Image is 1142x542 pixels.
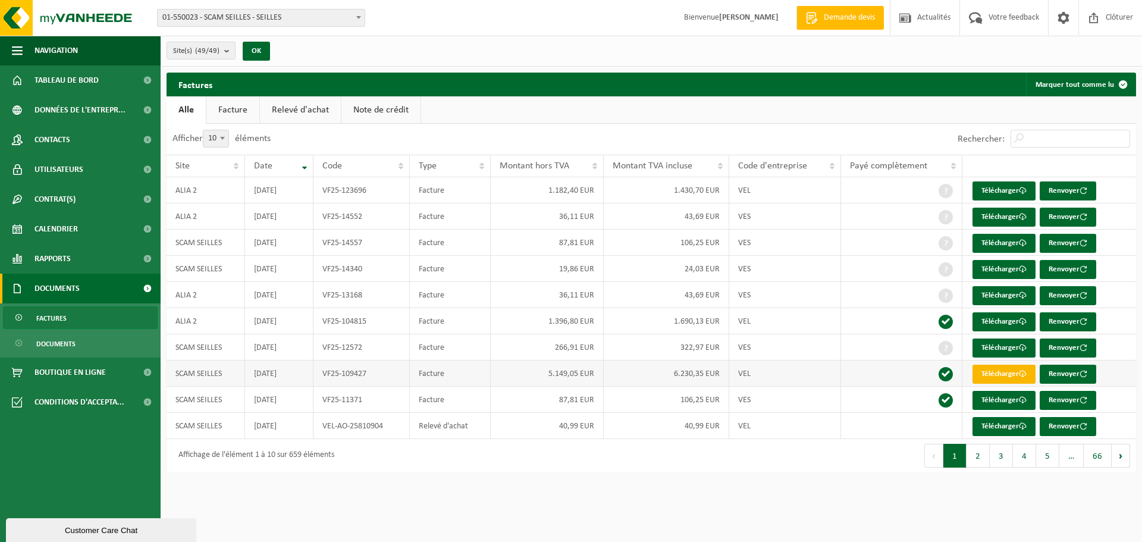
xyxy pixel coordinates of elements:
span: Tableau de bord [34,65,99,95]
td: VEL [729,177,841,203]
td: SCAM SEILLES [167,256,245,282]
span: Date [254,161,272,171]
a: Demande devis [796,6,884,30]
td: VES [729,334,841,361]
td: [DATE] [245,230,314,256]
td: VEL [729,308,841,334]
td: 40,99 EUR [604,413,729,439]
td: Facture [410,387,491,413]
td: VES [729,282,841,308]
button: Next [1112,444,1130,468]
span: 01-550023 - SCAM SEILLES - SEILLES [157,9,365,27]
span: Montant TVA incluse [613,161,692,171]
td: Facture [410,361,491,387]
span: Factures [36,307,67,330]
td: VEL-AO-25810904 [313,413,409,439]
a: Relevé d'achat [260,96,341,124]
button: Site(s)(49/49) [167,42,236,59]
span: Calendrier [34,214,78,244]
td: VF25-14557 [313,230,409,256]
label: Rechercher: [958,134,1005,144]
td: 40,99 EUR [491,413,604,439]
label: Afficher éléments [172,134,271,143]
td: SCAM SEILLES [167,230,245,256]
td: VES [729,203,841,230]
td: 1.182,40 EUR [491,177,604,203]
td: VES [729,387,841,413]
a: Documents [3,332,158,355]
td: VF25-14552 [313,203,409,230]
a: Alle [167,96,206,124]
count: (49/49) [195,47,219,55]
a: Télécharger [972,365,1036,384]
span: Site [175,161,190,171]
td: 1.690,13 EUR [604,308,729,334]
button: 2 [967,444,990,468]
span: Navigation [34,36,78,65]
td: 43,69 EUR [604,282,729,308]
span: Payé complètement [850,161,927,171]
td: VES [729,230,841,256]
td: [DATE] [245,413,314,439]
a: Télécharger [972,417,1036,436]
span: Contrat(s) [34,184,76,214]
button: 66 [1084,444,1112,468]
button: Renvoyer [1040,365,1096,384]
td: [DATE] [245,256,314,282]
td: VF25-123696 [313,177,409,203]
td: 24,03 EUR [604,256,729,282]
button: 3 [990,444,1013,468]
button: Renvoyer [1040,312,1096,331]
span: Montant hors TVA [500,161,569,171]
span: Site(s) [173,42,219,60]
button: 5 [1036,444,1059,468]
a: Factures [3,306,158,329]
td: Facture [410,308,491,334]
td: 19,86 EUR [491,256,604,282]
td: 1.396,80 EUR [491,308,604,334]
td: 87,81 EUR [491,230,604,256]
button: Renvoyer [1040,234,1096,253]
td: Facture [410,282,491,308]
td: 266,91 EUR [491,334,604,361]
td: VF25-104815 [313,308,409,334]
button: Renvoyer [1040,208,1096,227]
button: Renvoyer [1040,286,1096,305]
td: SCAM SEILLES [167,334,245,361]
td: ALIA 2 [167,282,245,308]
td: 1.430,70 EUR [604,177,729,203]
span: Documents [34,274,80,303]
td: [DATE] [245,334,314,361]
span: … [1059,444,1084,468]
td: SCAM SEILLES [167,387,245,413]
td: [DATE] [245,308,314,334]
span: Code d'entreprise [738,161,807,171]
a: Télécharger [972,208,1036,227]
a: Télécharger [972,234,1036,253]
a: Télécharger [972,339,1036,358]
span: Type [419,161,437,171]
span: Utilisateurs [34,155,83,184]
td: 322,97 EUR [604,334,729,361]
span: Données de l'entrepr... [34,95,126,125]
td: [DATE] [245,361,314,387]
button: 4 [1013,444,1036,468]
td: VES [729,256,841,282]
td: Relevé d'achat [410,413,491,439]
button: 1 [943,444,967,468]
td: 87,81 EUR [491,387,604,413]
button: Renvoyer [1040,339,1096,358]
td: 36,11 EUR [491,282,604,308]
td: VF25-12572 [313,334,409,361]
td: VEL [729,413,841,439]
td: VF25-13168 [313,282,409,308]
td: [DATE] [245,177,314,203]
div: Affichage de l'élément 1 à 10 sur 659 éléments [172,445,334,466]
span: Demande devis [821,12,878,24]
a: Note de crédit [341,96,421,124]
td: VEL [729,361,841,387]
button: Previous [924,444,943,468]
span: Code [322,161,342,171]
button: OK [243,42,270,61]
